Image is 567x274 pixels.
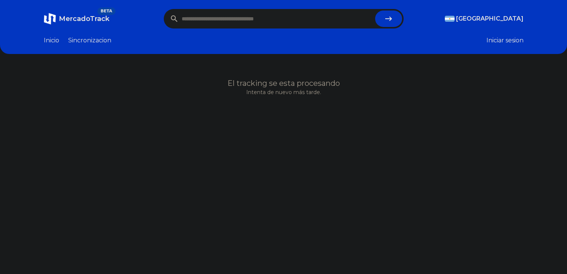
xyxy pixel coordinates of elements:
[486,36,524,45] button: Iniciar sesion
[68,36,111,45] a: Sincronizacion
[44,13,56,25] img: MercadoTrack
[445,14,524,23] button: [GEOGRAPHIC_DATA]
[445,16,455,22] img: Argentina
[44,36,59,45] a: Inicio
[44,13,109,25] a: MercadoTrackBETA
[97,7,115,15] span: BETA
[456,14,524,23] span: [GEOGRAPHIC_DATA]
[44,88,524,96] p: Intenta de nuevo más tarde.
[44,78,524,88] h1: El tracking se esta procesando
[59,15,109,23] span: MercadoTrack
